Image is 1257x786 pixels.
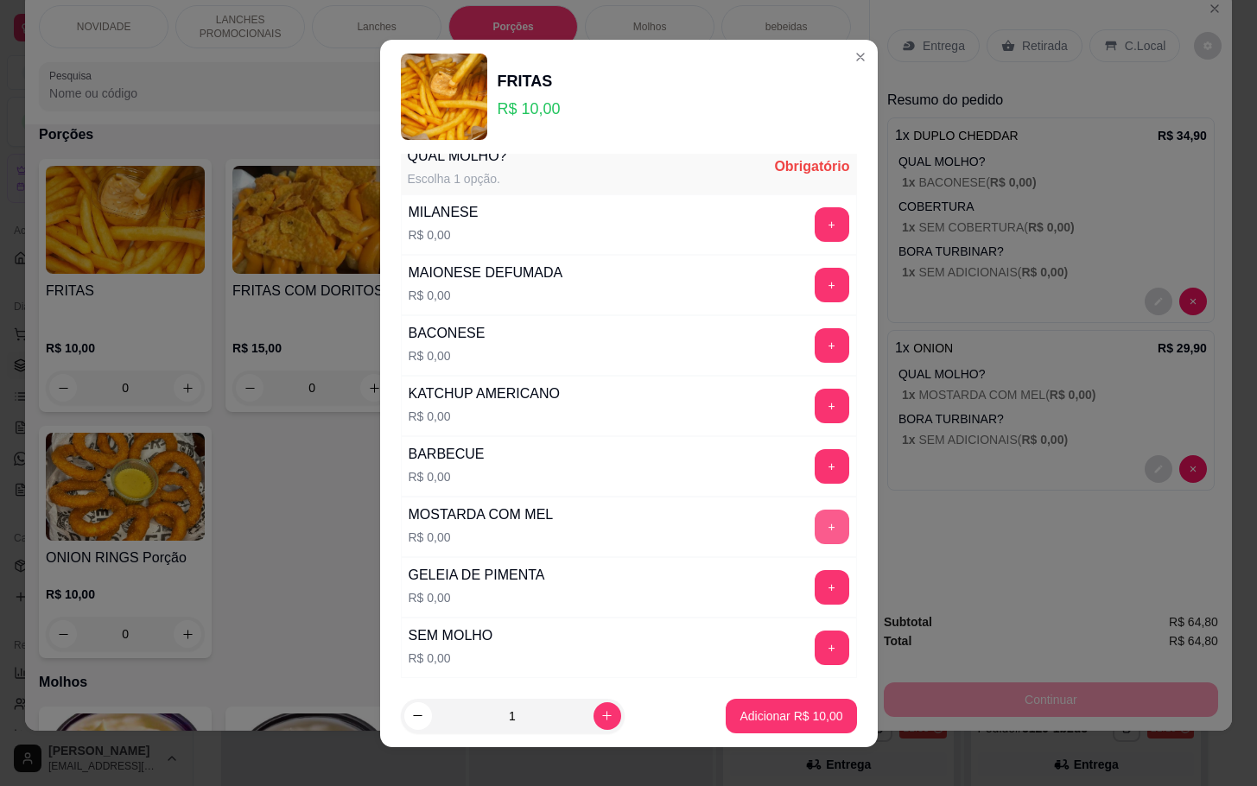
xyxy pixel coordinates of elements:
div: Obrigatório [774,156,849,177]
div: MOSTARDA COM MEL [409,504,554,525]
div: Escolha 1 opção. [408,170,507,187]
button: increase-product-quantity [594,702,621,730]
button: add [815,389,849,423]
img: product-image [401,54,487,140]
p: R$ 0,00 [409,589,545,606]
p: R$ 0,00 [409,650,493,667]
div: FRITAS [498,69,561,93]
button: add [815,570,849,605]
p: R$ 0,00 [409,468,485,485]
p: Adicionar R$ 10,00 [740,707,842,725]
button: add [815,207,849,242]
div: MAIONESE DEFUMADA [409,263,563,283]
button: add [815,268,849,302]
button: Adicionar R$ 10,00 [726,699,856,733]
div: GELEIA DE PIMENTA [409,565,545,586]
p: R$ 0,00 [409,226,479,244]
button: decrease-product-quantity [404,702,432,730]
p: R$ 0,00 [409,408,560,425]
div: MILANESE [409,202,479,223]
div: QUAL MOLHO? [408,146,507,167]
button: add [815,449,849,484]
button: add [815,631,849,665]
button: Close [847,43,874,71]
p: R$ 0,00 [409,529,554,546]
p: R$ 0,00 [409,287,563,304]
p: R$ 10,00 [498,97,561,121]
button: add [815,328,849,363]
div: BARBECUE [409,444,485,465]
button: add [815,510,849,544]
p: R$ 0,00 [409,347,486,364]
div: SEM MOLHO [409,625,493,646]
div: KATCHUP AMERICANO [409,383,560,404]
div: BACONESE [409,323,486,344]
